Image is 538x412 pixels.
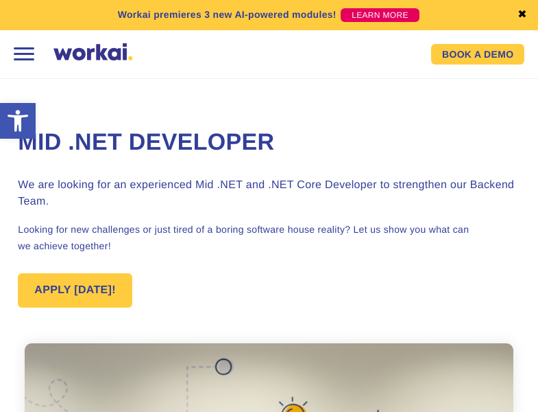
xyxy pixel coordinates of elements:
h1: Mid .NET Developer [18,127,519,159]
p: Workai premieres 3 new AI-powered modules! [118,8,337,22]
a: APPLY [DATE]! [18,273,132,308]
a: BOOK A DEMO [431,44,524,65]
h3: We are looking for an experienced Mid .NET and .NET Core Developer to strengthen our Backend Team. [18,177,519,210]
p: Looking for new challenges or just tired of a boring software house reality? Let us show you what... [18,221,519,254]
a: ✖ [517,10,527,21]
a: LEARN MORE [341,8,419,22]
